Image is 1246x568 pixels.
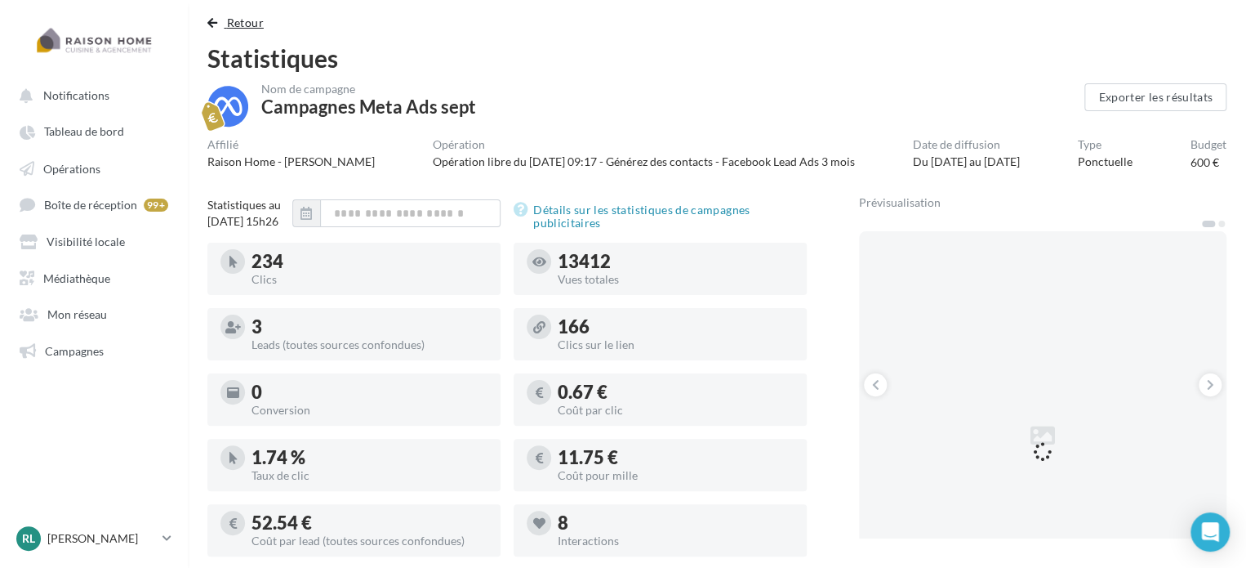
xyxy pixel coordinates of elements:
div: Date de diffusion [913,139,1020,150]
div: 600 € [1190,154,1219,171]
div: Statistiques [207,46,1226,70]
div: 52.54 € [251,514,487,532]
span: Visibilité locale [47,235,125,248]
span: Notifications [43,88,109,102]
div: Taux de clic [251,470,487,481]
a: Opérations [10,153,178,182]
div: 166 [558,318,794,336]
div: Prévisualisation [859,197,1226,208]
a: Tableau de bord [10,116,178,145]
span: Opérations [43,161,100,175]
div: Raison Home - [PERSON_NAME] [207,154,375,170]
div: 13412 [558,253,794,271]
button: Retour [207,13,270,33]
div: Conversion [251,405,487,416]
span: Boîte de réception [44,198,137,212]
a: Médiathèque [10,262,178,292]
div: 8 [558,514,794,532]
a: Boîte de réception 99+ [10,189,178,219]
div: Open Intercom Messenger [1190,512,1230,552]
button: Notifications [10,80,171,110]
div: 234 [251,253,487,271]
div: Campagnes Meta Ads sept [261,98,476,116]
a: Campagnes [10,335,178,365]
a: Détails sur les statistiques de campagnes publicitaires [514,200,807,233]
a: Mon réseau [10,298,178,328]
div: Nom de campagne [261,83,476,95]
div: Type [1078,139,1133,150]
div: Leads (toutes sources confondues) [251,339,487,351]
div: Affilié [207,139,375,150]
button: Exporter les résultats [1084,83,1226,111]
p: [PERSON_NAME] [47,530,156,547]
span: Tableau de bord [44,125,124,139]
div: Coût par lead (toutes sources confondues) [251,535,487,547]
div: Opération [433,139,855,150]
div: 11.75 € [558,449,794,467]
div: Interactions [558,535,794,547]
div: Coût pour mille [558,470,794,481]
div: 0 [251,383,487,401]
div: Vues totales [558,274,794,285]
span: Mon réseau [47,307,107,321]
a: RL [PERSON_NAME] [13,523,175,554]
div: 1.74 % [251,449,487,467]
div: 0.67 € [558,383,794,401]
span: Médiathèque [43,271,110,284]
div: Opération libre du [DATE] 09:17 - Générez des contacts - Facebook Lead Ads 3 mois [433,154,855,170]
span: Retour [227,16,264,29]
div: Ponctuelle [1078,154,1133,170]
span: Campagnes [45,343,104,357]
div: Statistiques au [DATE] 15h26 [207,197,292,230]
div: Clics sur le lien [558,339,794,351]
div: 99+ [144,199,168,212]
div: Budget [1190,139,1226,150]
span: RL [22,530,35,547]
div: 3 [251,318,487,336]
div: Du [DATE] au [DATE] [913,154,1020,170]
div: Coût par clic [558,405,794,416]
a: Visibilité locale [10,226,178,255]
div: Clics [251,274,487,285]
